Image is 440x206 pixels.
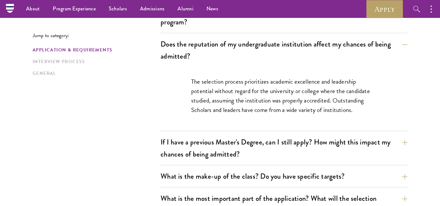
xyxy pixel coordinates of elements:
[33,58,157,65] a: Interview Process
[161,37,407,63] button: Does the reputation of my undergraduate institution affect my chances of being admitted?
[161,135,407,161] button: If I have a previous Master's Degree, can I still apply? How might this impact my chances of bein...
[33,47,157,53] a: Application & Requirements
[191,77,377,115] p: The selection process prioritizes academic excellence and leadership potential without regard for...
[161,169,407,184] button: What is the make-up of the class? Do you have specific targets?
[33,33,161,38] p: Jump to category:
[33,70,157,77] a: General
